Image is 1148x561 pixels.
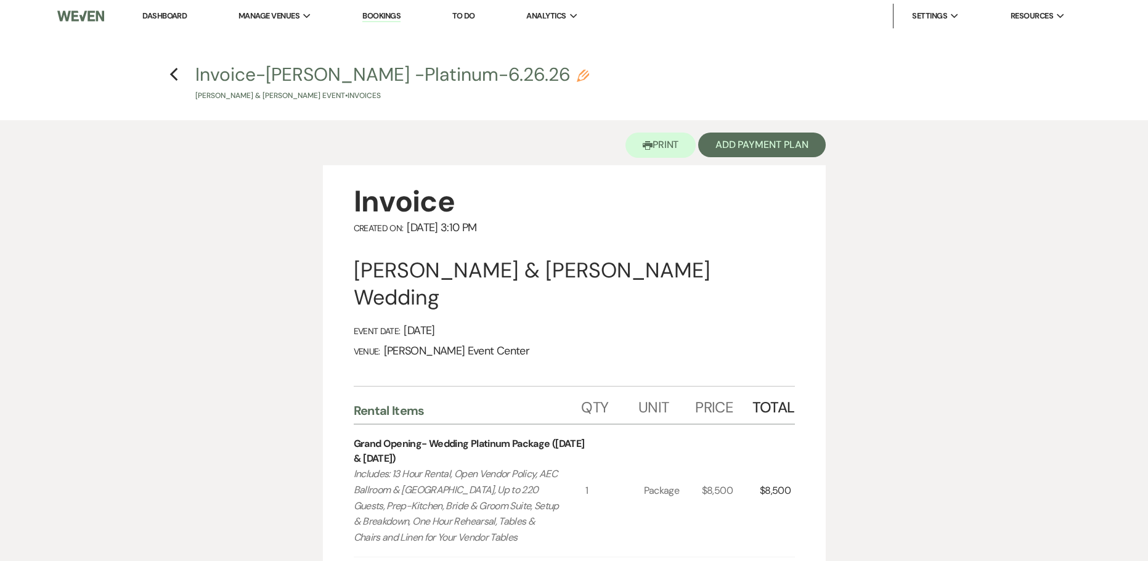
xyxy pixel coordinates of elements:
span: Created On: [354,223,404,234]
div: Invoice [354,182,795,221]
div: $8,500 [760,425,795,557]
div: Unit [638,387,695,424]
div: [DATE] [354,324,795,338]
span: Event Date: [354,326,401,337]
span: Analytics [526,10,566,22]
img: Weven Logo [57,3,104,29]
button: Add Payment Plan [698,133,826,157]
div: $8,500 [702,425,760,557]
div: 1 [585,425,643,557]
a: Bookings [362,10,401,22]
p: Includes: 13 Hour Rental, Open Vendor Policy, AEC Ballroom & [GEOGRAPHIC_DATA], Up to 220 Guests,... [354,466,563,545]
p: [PERSON_NAME] & [PERSON_NAME] Event • Invoices [195,90,589,102]
div: Package [644,425,702,557]
div: Qty [581,387,638,424]
a: To Do [452,10,475,21]
button: Invoice-[PERSON_NAME] -Platinum-6.26.26[PERSON_NAME] & [PERSON_NAME] Event•Invoices [195,65,589,102]
span: Settings [912,10,947,22]
span: Venue: [354,346,380,357]
div: Grand Opening- Wedding Platinum Package ([DATE] & [DATE]) [354,436,586,466]
button: Print [625,133,696,158]
div: [PERSON_NAME] Event Center [354,344,795,358]
div: [DATE] 3:10 PM [354,221,795,235]
a: Dashboard [142,10,187,21]
div: Rental Items [354,403,582,419]
div: [PERSON_NAME] & [PERSON_NAME] Wedding [354,257,795,311]
div: Total [752,387,795,424]
span: Resources [1011,10,1053,22]
div: Price [695,387,752,424]
span: Manage Venues [238,10,299,22]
